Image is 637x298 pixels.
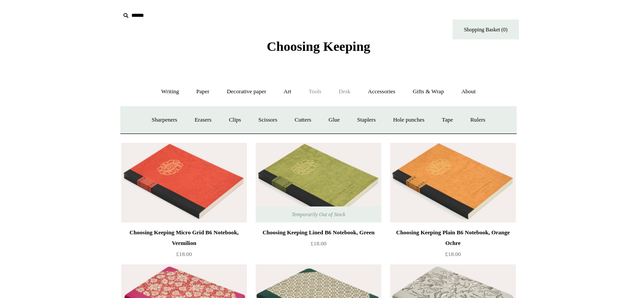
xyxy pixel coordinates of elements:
a: Choosing Keeping Plain B6 Notebook, Orange Ochre Choosing Keeping Plain B6 Notebook, Orange Ochre [390,143,516,222]
a: Accessories [360,80,403,103]
a: Rulers [462,108,493,132]
a: Paper [188,80,218,103]
a: Desk [331,80,359,103]
a: Tape [434,108,461,132]
img: Choosing Keeping Micro Grid B6 Notebook, Vermilion [121,143,247,222]
a: Choosing Keeping Micro Grid B6 Notebook, Vermilion £18.00 [121,227,247,264]
a: Erasers [187,108,219,132]
a: Choosing Keeping Lined B6 Notebook, Green Choosing Keeping Lined B6 Notebook, Green Temporarily O... [256,143,381,222]
a: Choosing Keeping Plain B6 Notebook, Orange Ochre £18.00 [390,227,516,264]
a: Clips [221,108,249,132]
a: Shopping Basket (0) [453,19,519,39]
a: Decorative paper [219,80,274,103]
a: Staplers [349,108,384,132]
a: Choosing Keeping Lined B6 Notebook, Green £18.00 [256,227,381,264]
a: Art [276,80,299,103]
a: Choosing Keeping [267,46,370,52]
div: Choosing Keeping Plain B6 Notebook, Orange Ochre [392,227,514,248]
span: £18.00 [445,251,461,257]
span: £18.00 [176,251,192,257]
a: Sharpeners [144,108,185,132]
a: Cutters [287,108,319,132]
a: Glue [321,108,348,132]
a: About [453,80,484,103]
span: £18.00 [311,240,326,247]
a: Choosing Keeping Micro Grid B6 Notebook, Vermilion Choosing Keeping Micro Grid B6 Notebook, Vermi... [121,143,247,222]
div: Choosing Keeping Lined B6 Notebook, Green [258,227,379,238]
a: Tools [301,80,330,103]
span: Choosing Keeping [267,39,370,53]
span: Temporarily Out of Stock [283,206,354,222]
a: Hole punches [385,108,432,132]
img: Choosing Keeping Lined B6 Notebook, Green [256,143,381,222]
a: Writing [153,80,187,103]
a: Gifts & Wrap [405,80,452,103]
img: Choosing Keeping Plain B6 Notebook, Orange Ochre [390,143,516,222]
div: Choosing Keeping Micro Grid B6 Notebook, Vermilion [123,227,245,248]
a: Scissors [250,108,285,132]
